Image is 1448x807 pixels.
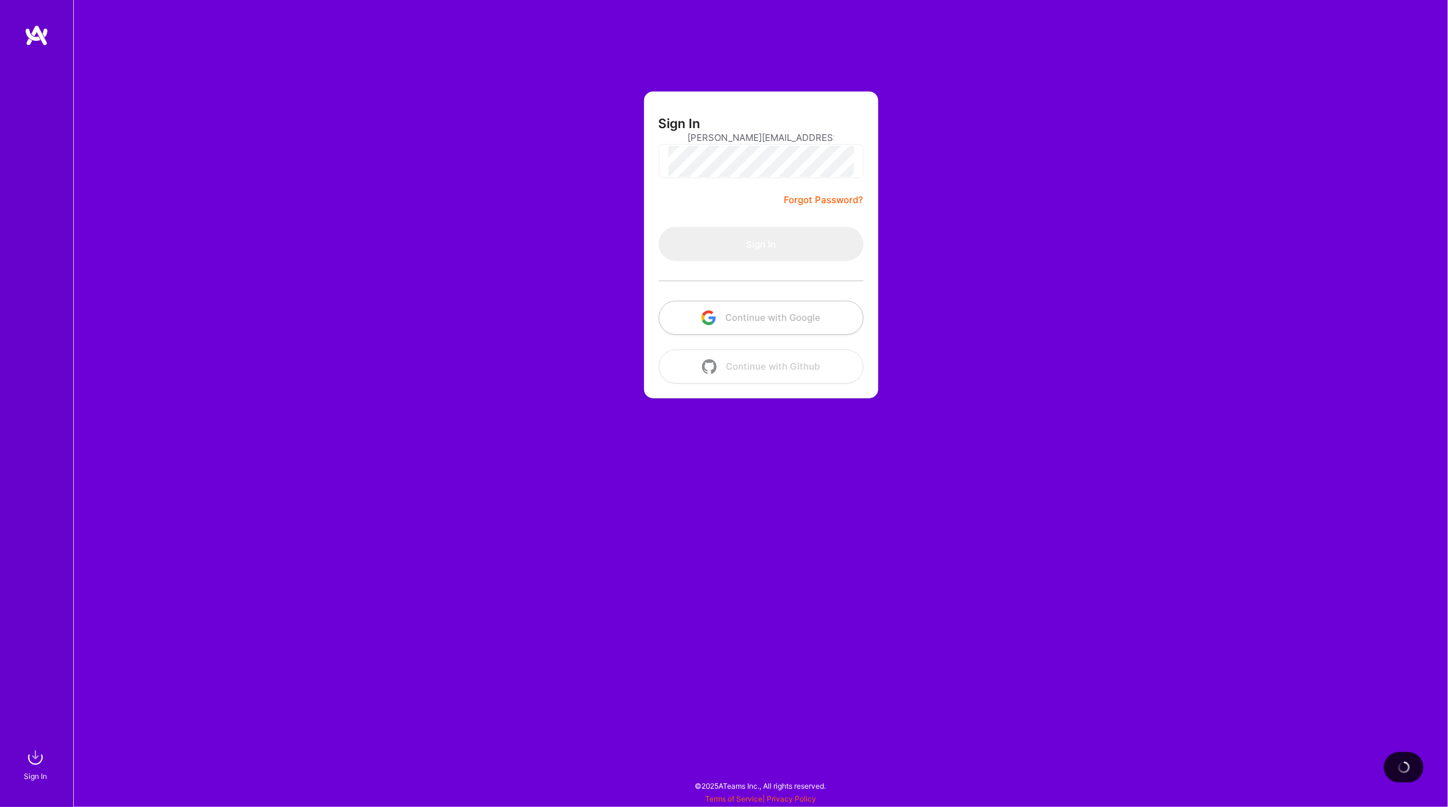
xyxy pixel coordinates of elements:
img: logo [24,24,49,46]
a: sign inSign In [26,745,48,783]
div: © 2025 ATeams Inc., All rights reserved. [73,770,1448,801]
input: Email... [688,122,834,153]
img: icon [701,310,716,325]
a: Terms of Service [705,794,762,803]
button: Continue with Github [659,350,864,384]
button: Sign In [659,227,864,261]
img: loading [1397,761,1410,773]
a: Forgot Password? [784,193,864,207]
a: Privacy Policy [767,794,816,803]
span: | [705,794,816,803]
div: Sign In [24,770,47,783]
button: Continue with Google [659,301,864,335]
img: sign in [23,745,48,770]
h3: Sign In [659,116,701,131]
img: icon [702,359,717,374]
